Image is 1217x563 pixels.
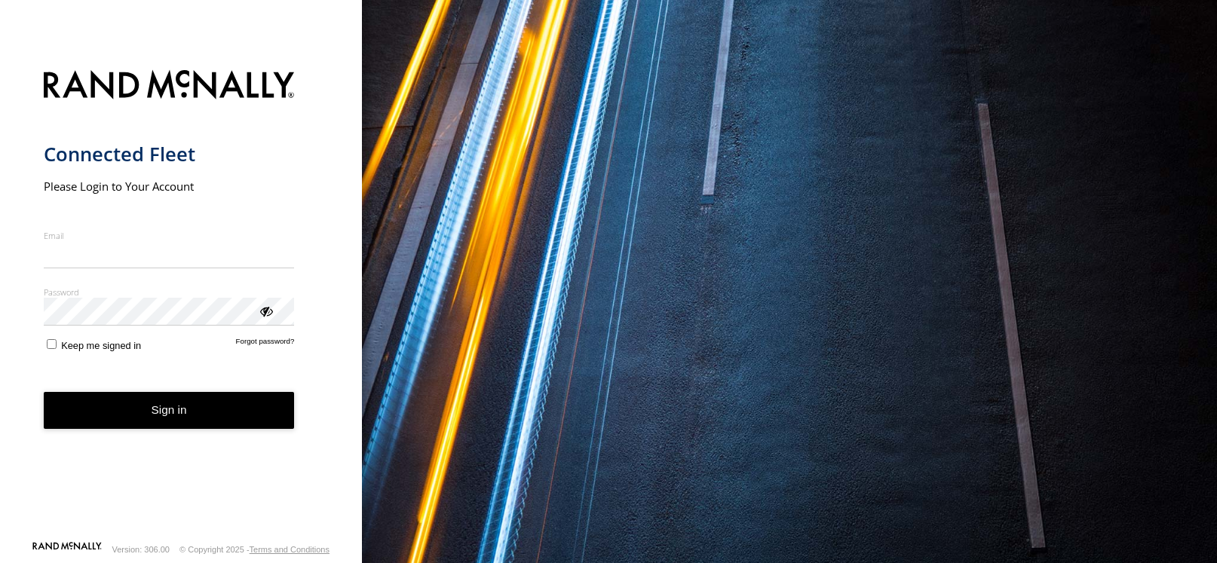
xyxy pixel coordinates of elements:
a: Forgot password? [236,337,295,351]
h2: Please Login to Your Account [44,179,295,194]
div: © Copyright 2025 - [179,545,330,554]
div: Version: 306.00 [112,545,170,554]
span: Keep me signed in [61,340,141,351]
a: Visit our Website [32,542,102,557]
label: Email [44,230,295,241]
a: Terms and Conditions [250,545,330,554]
form: main [44,61,319,540]
button: Sign in [44,392,295,429]
input: Keep me signed in [47,339,57,349]
h1: Connected Fleet [44,142,295,167]
img: Rand McNally [44,67,295,106]
div: ViewPassword [258,303,273,318]
label: Password [44,286,295,298]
